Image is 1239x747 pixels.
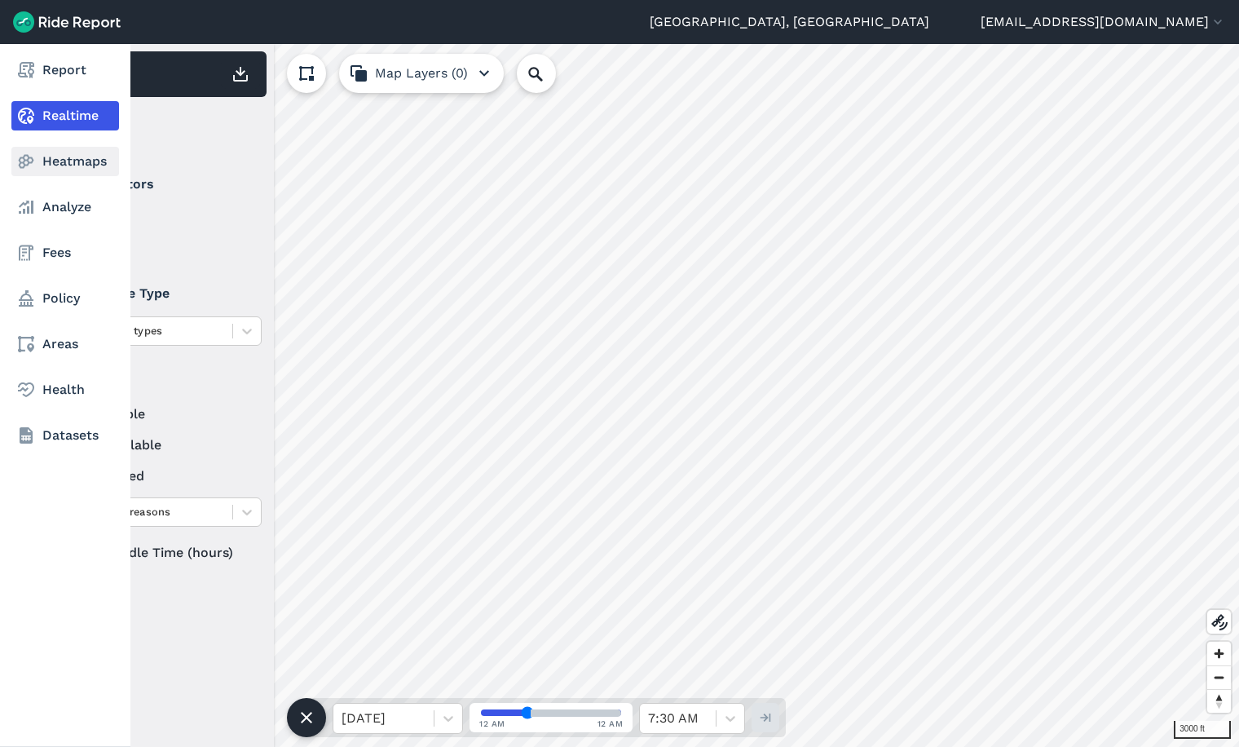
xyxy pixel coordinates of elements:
a: Report [11,55,119,85]
label: reserved [66,466,262,486]
a: Policy [11,284,119,313]
summary: Vehicle Type [66,271,259,316]
a: Analyze [11,192,119,222]
a: Datasets [11,421,119,450]
div: Filter [60,104,267,155]
summary: Operators [66,161,259,207]
div: 3000 ft [1174,721,1231,739]
label: Lime [66,207,262,227]
a: Realtime [11,101,119,130]
input: Search Location or Vehicles [517,54,582,93]
summary: Status [66,359,259,404]
button: Map Layers (0) [339,54,504,93]
label: Spin [66,238,262,258]
a: Heatmaps [11,147,119,176]
button: Reset bearing to north [1207,689,1231,713]
span: 12 AM [479,718,505,730]
canvas: Map [52,44,1239,747]
button: Zoom out [1207,665,1231,689]
a: [GEOGRAPHIC_DATA], [GEOGRAPHIC_DATA] [650,12,929,32]
img: Ride Report [13,11,121,33]
label: unavailable [66,435,262,455]
label: available [66,404,262,424]
a: Health [11,375,119,404]
a: Fees [11,238,119,267]
span: 12 AM [597,718,624,730]
button: Zoom in [1207,642,1231,665]
button: [EMAIL_ADDRESS][DOMAIN_NAME] [981,12,1226,32]
a: Areas [11,329,119,359]
div: Idle Time (hours) [66,538,262,568]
